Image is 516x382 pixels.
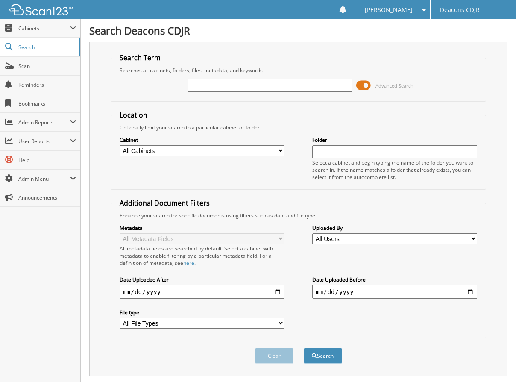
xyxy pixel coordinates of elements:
span: Admin Reports [18,119,70,126]
label: Uploaded By [312,224,477,232]
label: Metadata [120,224,284,232]
span: Admin Menu [18,175,70,182]
img: scan123-logo-white.svg [9,4,73,15]
div: Optionally limit your search to a particular cabinet or folder [115,124,481,131]
label: Date Uploaded Before [312,276,477,283]
label: File type [120,309,284,316]
span: Bookmarks [18,100,76,107]
span: [PERSON_NAME] [365,7,413,12]
label: Cabinet [120,136,284,144]
div: Enhance your search for specific documents using filters such as date and file type. [115,212,481,219]
span: User Reports [18,138,70,145]
button: Search [304,348,342,364]
span: Deacons CDJR [440,7,480,12]
span: Help [18,156,76,164]
legend: Search Term [115,53,165,62]
div: All metadata fields are searched by default. Select a cabinet with metadata to enable filtering b... [120,245,284,267]
div: Select a cabinet and begin typing the name of the folder you want to search in. If the name match... [312,159,477,181]
input: start [120,285,284,299]
label: Date Uploaded After [120,276,284,283]
span: Announcements [18,194,76,201]
h1: Search Deacons CDJR [89,24,507,38]
button: Clear [255,348,293,364]
span: Search [18,44,75,51]
span: Advanced Search [375,82,413,89]
span: Cabinets [18,25,70,32]
legend: Location [115,110,152,120]
span: Reminders [18,81,76,88]
div: Searches all cabinets, folders, files, metadata, and keywords [115,67,481,74]
legend: Additional Document Filters [115,198,214,208]
span: Scan [18,62,76,70]
a: here [183,259,194,267]
label: Folder [312,136,477,144]
input: end [312,285,477,299]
